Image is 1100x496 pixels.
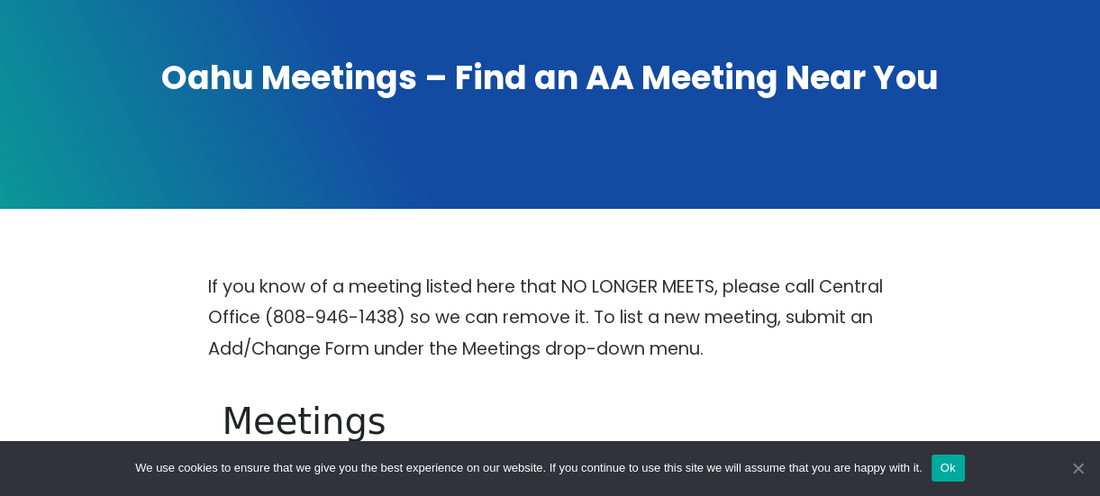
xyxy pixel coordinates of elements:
button: Ok [932,455,965,482]
span: We use cookies to ensure that we give you the best experience on our website. If you continue to ... [135,459,922,477]
p: If you know of a meeting listed here that NO LONGER MEETS, please call Central Office (808-946-14... [208,271,893,364]
span: No [1068,459,1086,477]
h1: Oahu Meetings – Find an AA Meeting Near You [18,56,1083,101]
h1: Meetings [223,400,878,443]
